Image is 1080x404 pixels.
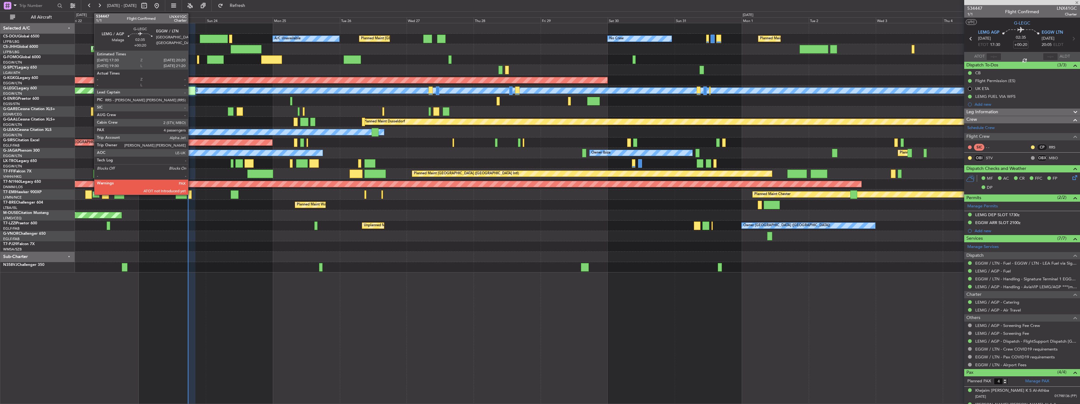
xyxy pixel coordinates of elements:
div: Planned Maint Chester [754,190,790,199]
span: LX-TRO [3,159,17,163]
a: MBO [1049,155,1063,161]
a: EGGW / LTN - Handling - Signature Terminal 1 EGGW / LTN [975,276,1077,282]
span: (4/4) [1057,369,1066,375]
div: Planned Maint Warsaw ([GEOGRAPHIC_DATA]) [297,200,373,210]
a: CS-JHHGlobal 6000 [3,45,38,49]
a: LFPB/LBG [3,39,20,44]
a: CS-DOUGlobal 6500 [3,35,39,38]
div: Mon 1 [742,17,809,23]
div: A/C Unavailable [274,34,301,43]
a: LEMG / AGP - Air Travel [975,307,1021,313]
div: Add new [975,102,1077,107]
a: T7-N1960Legacy 650 [3,180,41,184]
a: RRS [1049,144,1063,150]
a: EGGW / LTN - Fuel - EGGW / LTN - LEA Fuel via Signature in EGGW [975,261,1077,266]
span: G-SIRS [3,138,15,142]
span: ELDT [1053,42,1063,48]
span: [DATE] - [DATE] [107,3,137,8]
a: LFMD/CEQ [3,216,21,221]
div: Thu 28 [474,17,541,23]
a: EGLF/FAB [3,143,20,148]
div: - - [986,144,1000,150]
div: Unplanned Maint [GEOGRAPHIC_DATA] ([GEOGRAPHIC_DATA]) [364,221,467,230]
span: All Aircraft [16,15,66,20]
a: EGGW/LTN [3,154,22,158]
span: G-ENRG [3,97,18,101]
a: EGLF/FAB [3,226,20,231]
div: [DATE] [743,13,753,18]
span: EGGW LTN [1042,30,1063,36]
button: UTC [966,19,977,25]
span: MF [987,176,993,182]
div: Owner [GEOGRAPHIC_DATA] ([GEOGRAPHIC_DATA]) [743,221,830,230]
div: No Crew Cannes (Mandelieu) [140,148,187,158]
span: G-GAAL [3,118,18,121]
div: LEMG FUEL VIA WFS [975,94,1015,99]
div: Sat 30 [608,17,675,23]
label: Planned PAX [967,378,991,384]
div: Wed 3 [876,17,943,23]
div: Sat 23 [139,17,206,23]
span: Dispatch Checks and Weather [966,165,1026,172]
a: VHHH/HKG [3,174,22,179]
div: Planned Maint [GEOGRAPHIC_DATA] ([GEOGRAPHIC_DATA]) [361,34,460,43]
a: Manage PAX [1025,378,1049,384]
span: T7-LZZI [3,222,16,225]
a: EGGW / LTN - Crew COVID19 requirements [975,346,1058,352]
div: Tue 2 [809,17,876,23]
div: Owner Ibiza [591,148,610,158]
span: Flight Crew [966,133,990,140]
span: T7-EMI [3,190,15,194]
span: CR [1019,176,1025,182]
a: T7-EMIHawker 900XP [3,190,42,194]
span: [DATE] [1042,36,1055,42]
a: LX-TROLegacy 650 [3,159,37,163]
div: Owner [160,127,171,137]
a: G-LEGCLegacy 600 [3,87,37,90]
div: CB [975,70,981,76]
span: 20:05 [1042,42,1052,48]
div: Planned Maint [GEOGRAPHIC_DATA] ([GEOGRAPHIC_DATA]) [112,159,211,168]
div: Wed 27 [407,17,474,23]
span: FFC [1035,176,1042,182]
span: (7/7) [1057,235,1066,242]
a: LEMG / AGP - Catering [975,300,1019,305]
div: Tue 26 [340,17,407,23]
div: Thu 4 [943,17,1010,23]
span: G-VNOR [3,232,19,236]
a: G-SPCYLegacy 650 [3,66,37,70]
button: All Aircraft [7,12,68,22]
a: G-GARECessna Citation XLS+ [3,107,55,111]
span: DP [987,185,993,191]
span: G-LEGC [1014,20,1030,26]
a: Manage Services [967,244,999,250]
div: OBX [1037,154,1047,161]
span: [DATE] [978,36,991,42]
a: G-FOMOGlobal 6000 [3,55,41,59]
a: EGNR/CEG [3,112,22,117]
a: Schedule Crew [967,125,995,131]
span: G-FOMO [3,55,19,59]
a: T7-BREChallenger 604 [3,201,43,205]
a: LFMN/NCE [3,195,22,200]
span: Charter [1057,12,1077,17]
a: LEMG / AGP - Screening Fee [975,331,1029,336]
span: G-LEAX [3,128,17,132]
a: M-OUSECitation Mustang [3,211,49,215]
div: [DATE] [76,13,87,18]
div: Flight Confirmed [1005,8,1039,15]
div: Planned Maint [GEOGRAPHIC_DATA] ([GEOGRAPHIC_DATA]) [760,34,859,43]
span: 1/1 [967,12,982,17]
a: EGGW/LTN [3,122,22,127]
span: Charter [966,291,982,298]
span: T7-BRE [3,201,16,205]
button: Refresh [215,1,253,11]
div: LEMG DEP SLOT 1730z [975,212,1020,217]
a: EGGW/LTN [3,81,22,86]
div: OBI [974,154,984,161]
div: CP [1037,144,1047,151]
span: (3/3) [1057,62,1066,68]
span: (2/2) [1057,194,1066,201]
a: G-SIRSCitation Excel [3,138,39,142]
div: A/C Unavailable [GEOGRAPHIC_DATA] ([GEOGRAPHIC_DATA]) [96,86,198,95]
